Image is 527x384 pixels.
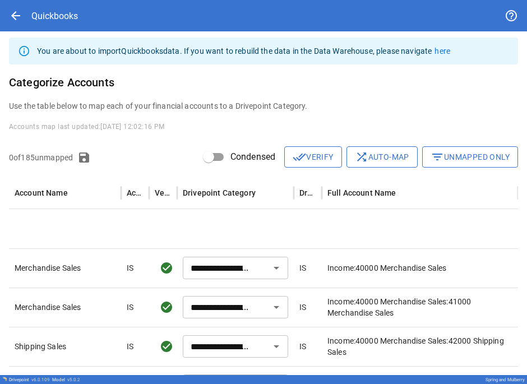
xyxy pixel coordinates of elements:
[327,188,396,197] div: Full Account Name
[434,47,450,55] a: here
[127,302,133,313] p: IS
[284,146,341,168] button: Verify
[269,339,284,354] button: Open
[31,377,50,382] span: v 6.0.109
[299,341,306,352] p: IS
[422,146,518,168] button: Unmapped Only
[9,152,73,163] p: 0 of 185 unmapped
[327,262,512,274] p: Income:40000 Merchandise Sales
[52,377,80,382] div: Model
[127,341,133,352] p: IS
[327,335,512,358] p: Income:40000 Merchandise Sales:42000 Shipping Sales
[9,100,518,112] p: Use the table below to map each of your financial accounts to a Drivepoint Category.
[2,377,7,381] img: Drivepoint
[327,296,512,318] p: Income:40000 Merchandise Sales:41000 Merchandise Sales
[127,262,133,274] p: IS
[346,146,418,168] button: Auto-map
[37,41,450,61] div: You are about to import Quickbooks data. If you want to rebuild the data in the Data Warehouse, p...
[293,150,306,164] span: done_all
[269,260,284,276] button: Open
[486,377,525,382] div: Spring and Mulberry
[9,9,22,22] span: arrow_back
[15,188,68,197] div: Account Name
[155,188,170,197] div: Verified
[9,123,165,131] span: Accounts map last updated: [DATE] 12:02:16 PM
[183,188,256,197] div: Drivepoint Category
[9,377,50,382] div: Drivepoint
[269,299,284,315] button: Open
[15,341,115,352] p: Shipping Sales
[431,150,444,164] span: filter_list
[127,188,142,197] div: Account Type
[15,302,115,313] p: Merchandise Sales
[15,262,115,274] p: Merchandise Sales
[31,11,78,21] div: Quickbooks
[299,188,315,197] div: Drivepoint Type
[355,150,368,164] span: shuffle
[299,302,306,313] p: IS
[299,262,306,274] p: IS
[230,150,275,164] span: Condensed
[9,73,518,91] h6: Categorize Accounts
[67,377,80,382] span: v 5.0.2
